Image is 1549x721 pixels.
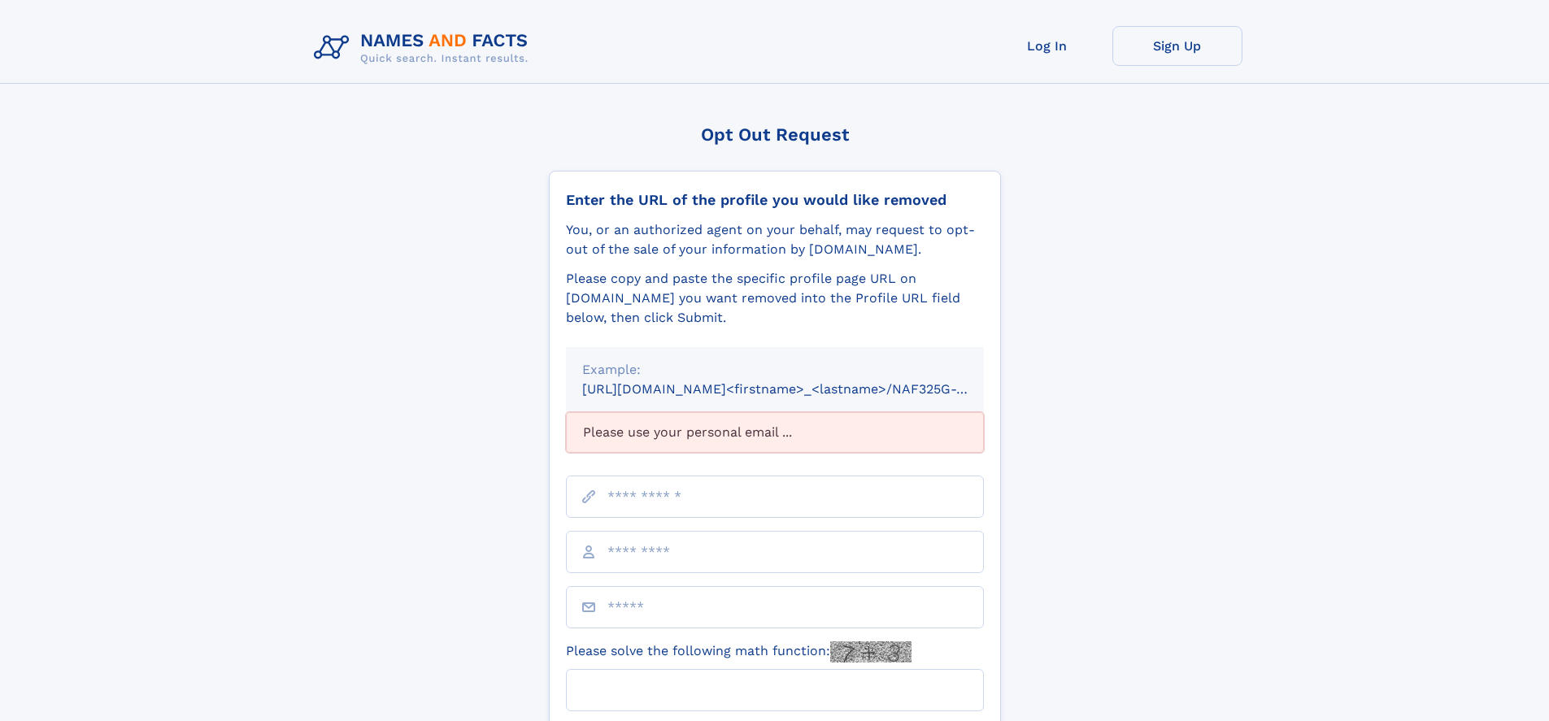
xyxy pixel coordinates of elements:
small: [URL][DOMAIN_NAME]<firstname>_<lastname>/NAF325G-xxxxxxxx [582,381,1015,397]
div: Please use your personal email ... [566,412,984,453]
img: Logo Names and Facts [307,26,542,70]
label: Please solve the following math function: [566,641,912,662]
div: Example: [582,360,968,380]
div: Enter the URL of the profile you would like removed [566,191,984,209]
a: Sign Up [1112,26,1242,66]
div: Opt Out Request [549,124,1001,145]
div: Please copy and paste the specific profile page URL on [DOMAIN_NAME] you want removed into the Pr... [566,269,984,328]
div: You, or an authorized agent on your behalf, may request to opt-out of the sale of your informatio... [566,220,984,259]
a: Log In [982,26,1112,66]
